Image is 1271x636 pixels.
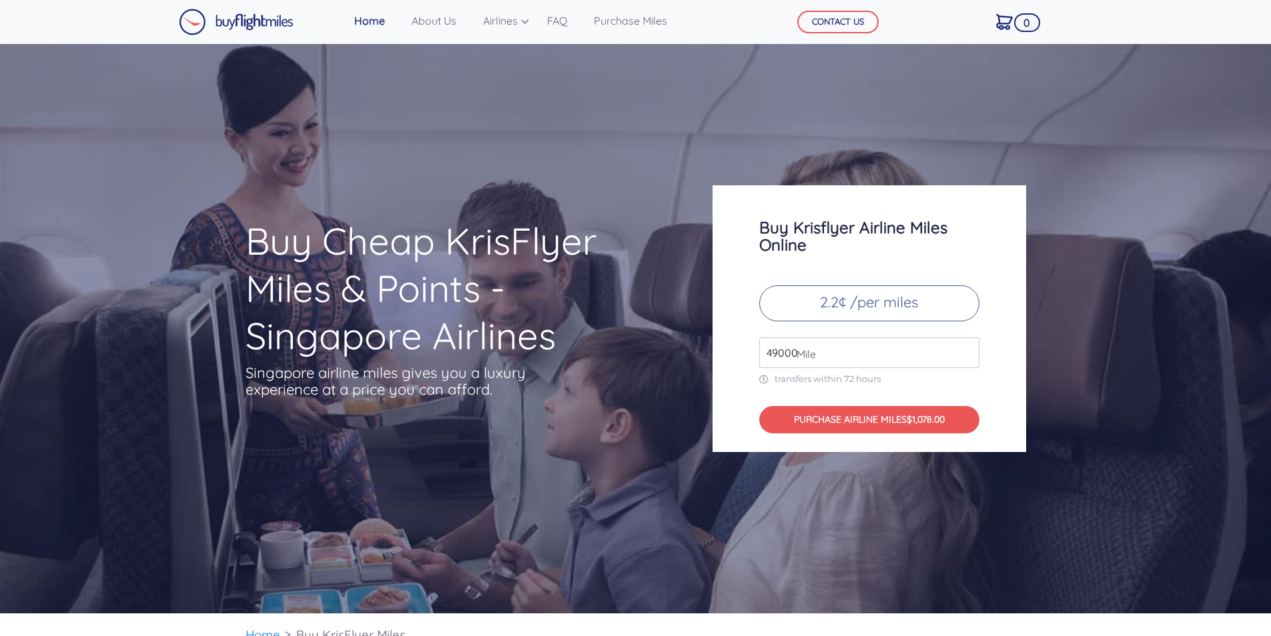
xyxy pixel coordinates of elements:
p: transfers within 72 hours [759,373,979,385]
span: Mile [790,346,816,362]
p: 2.2¢ /per miles [759,285,979,321]
a: Airlines [478,7,526,34]
span: $1,078.00 [907,413,945,425]
p: Singapore airline miles gives you a luxury experience at a price you can afford. [246,365,546,398]
button: PURCHASE AIRLINE MILES$1,078.00 [759,406,979,433]
a: About Us [406,7,462,34]
h3: Buy Krisflyer Airline Miles Online [759,219,979,253]
span: 0 [1014,13,1040,32]
h1: Buy Cheap KrisFlyer Miles & Points - Singapore Airlines [246,217,661,359]
img: Cart [996,14,1013,30]
img: Buy Flight Miles Logo [179,9,294,35]
a: Purchase Miles [588,7,673,34]
a: Home [349,7,390,34]
a: Buy Flight Miles Logo [179,5,294,39]
button: CONTACT US [797,11,879,33]
a: 0 [991,7,1018,35]
a: FAQ [542,7,572,34]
